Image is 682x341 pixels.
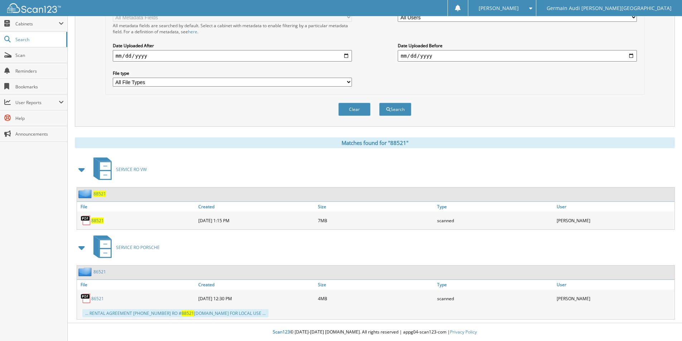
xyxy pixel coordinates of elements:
div: [PERSON_NAME] [555,213,674,228]
div: [PERSON_NAME] [555,291,674,306]
iframe: Chat Widget [646,307,682,341]
a: here [188,29,197,35]
button: Search [379,103,411,116]
span: Bookmarks [15,84,64,90]
span: Announcements [15,131,64,137]
a: Size [316,280,436,289]
a: 88521 [91,218,104,224]
span: User Reports [15,99,59,106]
span: Scan [15,52,64,58]
div: ... RENTAL AGREEMENT [PHONE_NUMBER] RO # [DOMAIN_NAME] FOR LOCAL USE ... [82,309,269,317]
a: SERVICE RO PORSCHE [89,233,160,262]
span: Help [15,115,64,121]
span: 88521 [182,310,194,316]
label: Date Uploaded After [113,43,352,49]
a: SERVICE RO VW [89,155,147,184]
div: © [DATE]-[DATE] [DOMAIN_NAME]. All rights reserved | appg04-scan123-com | [68,323,682,341]
span: [PERSON_NAME] [479,6,519,10]
img: folder2.png [78,189,93,198]
label: File type [113,70,352,76]
div: scanned [435,291,555,306]
div: [DATE] 12:30 PM [197,291,316,306]
a: User [555,280,674,289]
span: SERVICE RO VW [116,166,147,172]
span: Reminders [15,68,64,74]
div: scanned [435,213,555,228]
input: start [113,50,352,62]
a: Type [435,280,555,289]
a: 86521 [91,296,104,302]
a: 86521 [93,269,106,275]
a: User [555,202,674,211]
img: PDF.png [81,215,91,226]
div: Matches found for "88521" [75,137,675,148]
a: Created [197,202,316,211]
img: scan123-logo-white.svg [7,3,61,13]
label: Date Uploaded Before [398,43,637,49]
span: Cabinets [15,21,59,27]
span: SERVICE RO PORSCHE [116,244,160,250]
a: File [77,202,197,211]
img: folder2.png [78,267,93,276]
span: Scan123 [273,329,290,335]
div: 4MB [316,291,436,306]
button: Clear [338,103,371,116]
input: end [398,50,637,62]
a: Privacy Policy [450,329,477,335]
a: Created [197,280,316,289]
div: All metadata fields are searched by default. Select a cabinet with metadata to enable filtering b... [113,23,352,35]
a: Type [435,202,555,211]
div: [DATE] 1:15 PM [197,213,316,228]
span: Germain Audi [PERSON_NAME][GEOGRAPHIC_DATA] [547,6,672,10]
a: Size [316,202,436,211]
a: 88521 [93,191,106,197]
div: 7MB [316,213,436,228]
img: PDF.png [81,293,91,304]
a: File [77,280,197,289]
span: Search [15,36,63,43]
